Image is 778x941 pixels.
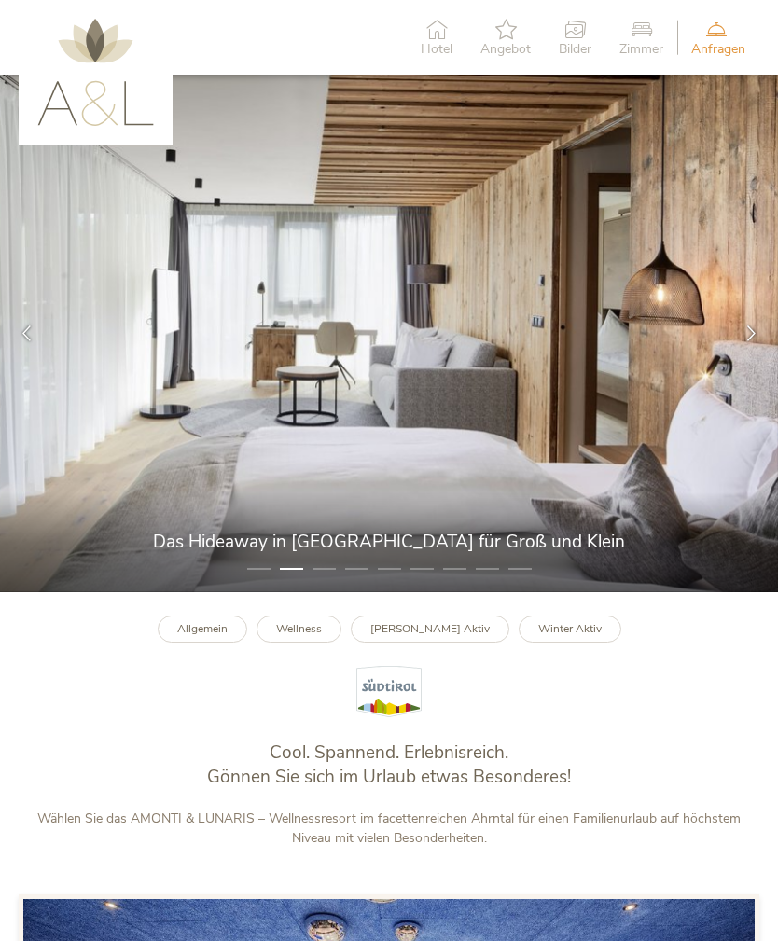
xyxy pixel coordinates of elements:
[37,19,154,126] img: AMONTI & LUNARIS Wellnessresort
[257,616,341,643] a: Wellness
[37,809,741,848] p: Wählen Sie das AMONTI & LUNARIS – Wellnessresort im facettenreichen Ahrntal für einen Familienurl...
[559,43,591,56] span: Bilder
[158,616,247,643] a: Allgemein
[356,666,422,717] img: Südtirol
[619,43,663,56] span: Zimmer
[351,616,509,643] a: [PERSON_NAME] Aktiv
[421,43,452,56] span: Hotel
[207,765,571,789] span: Gönnen Sie sich im Urlaub etwas Besonderes!
[370,621,490,636] b: [PERSON_NAME] Aktiv
[480,43,531,56] span: Angebot
[270,740,508,765] span: Cool. Spannend. Erlebnisreich.
[276,621,322,636] b: Wellness
[538,621,602,636] b: Winter Aktiv
[177,621,228,636] b: Allgemein
[519,616,621,643] a: Winter Aktiv
[691,43,745,56] span: Anfragen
